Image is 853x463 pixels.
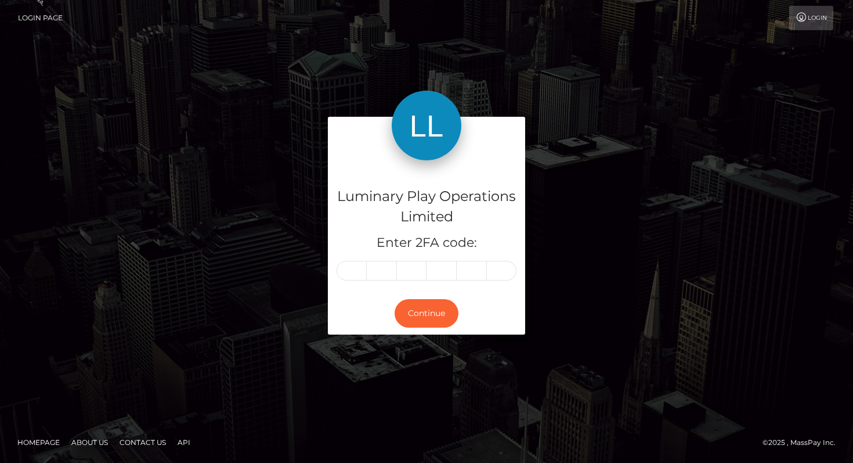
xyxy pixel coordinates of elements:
h5: Enter 2FA code: [337,234,516,252]
a: Contact Us [115,433,171,451]
a: Login [789,6,833,30]
h4: Luminary Play Operations Limited [337,186,516,227]
a: API [173,433,195,451]
button: Continue [395,299,458,328]
a: About Us [67,433,113,451]
div: © 2025 , MassPay Inc. [762,436,844,449]
a: Homepage [13,433,64,451]
a: Login Page [18,6,63,30]
img: Luminary Play Operations Limited [392,91,461,160]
